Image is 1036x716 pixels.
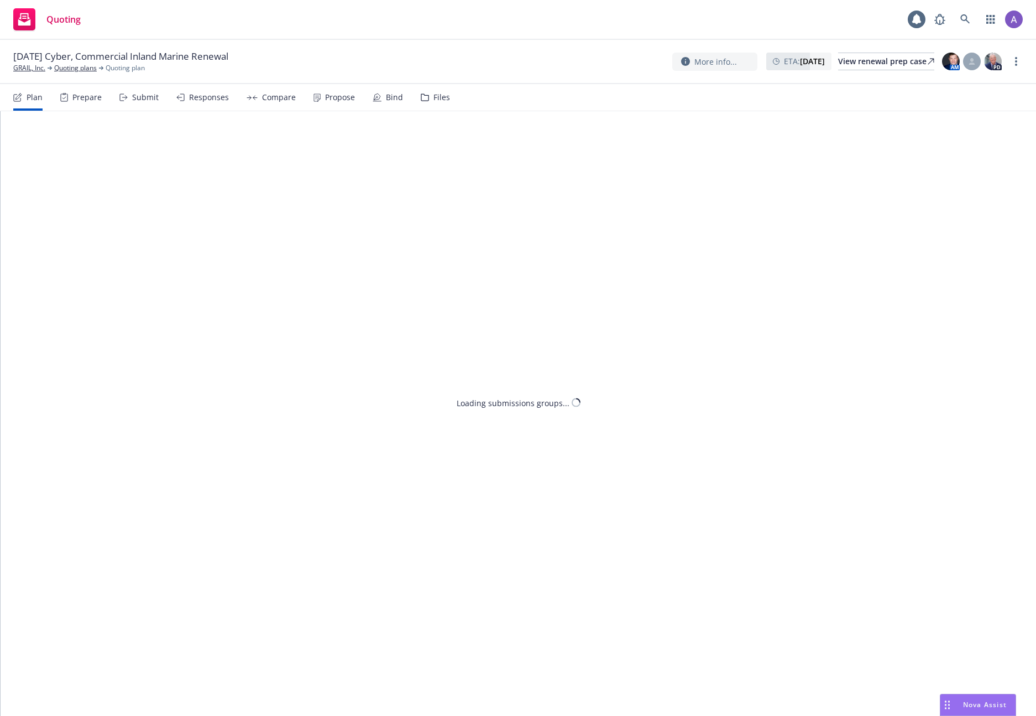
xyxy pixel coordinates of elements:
button: More info... [672,53,757,71]
span: Quoting [46,15,81,24]
span: Nova Assist [963,700,1007,709]
span: [DATE] Cyber, Commercial Inland Marine Renewal [13,50,228,63]
div: Propose [325,93,355,102]
div: Plan [27,93,43,102]
a: Quoting plans [54,63,97,73]
a: View renewal prep case [838,53,934,70]
a: GRAIL, Inc. [13,63,45,73]
img: photo [942,53,960,70]
span: More info... [694,56,737,68]
div: Bind [386,93,403,102]
a: more [1009,55,1023,68]
div: Responses [189,93,229,102]
div: Files [433,93,450,102]
div: Drag to move [940,694,954,715]
div: Submit [132,93,159,102]
span: Quoting plan [106,63,145,73]
div: Loading submissions groups... [457,397,569,408]
div: Prepare [72,93,102,102]
a: Switch app [980,8,1002,30]
a: Quoting [9,4,85,35]
a: Report a Bug [929,8,951,30]
img: photo [1005,11,1023,28]
strong: [DATE] [800,56,825,66]
span: ETA : [784,55,825,67]
div: Compare [262,93,296,102]
button: Nova Assist [940,694,1016,716]
a: Search [954,8,976,30]
img: photo [984,53,1002,70]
